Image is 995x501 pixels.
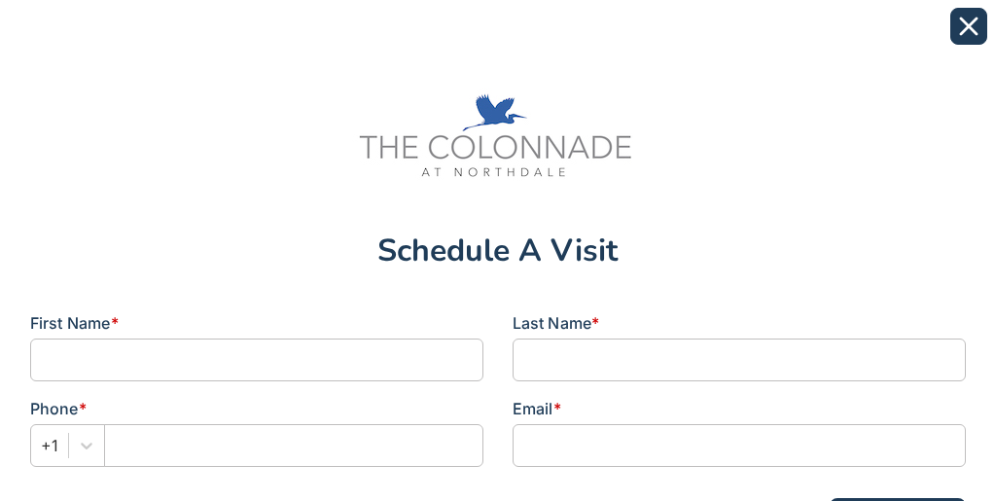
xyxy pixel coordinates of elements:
button: Close [950,8,987,45]
span: Phone [30,399,79,418]
div: Schedule A Visit [30,235,966,267]
span: Email [513,399,553,418]
img: e48974b6-e796-4813-98ec-bccaebc05bdc.jpg [352,80,644,206]
span: Last Name [513,313,592,333]
span: First Name [30,313,111,333]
